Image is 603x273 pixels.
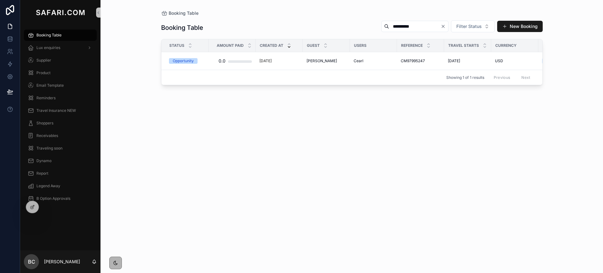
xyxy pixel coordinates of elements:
[495,43,517,48] span: Currency
[260,43,283,48] span: Created at
[307,58,346,63] a: [PERSON_NAME]
[24,143,97,154] a: Traveling soon
[307,43,320,48] span: Guest
[448,58,487,63] a: [DATE]
[212,55,252,67] a: 0.0
[24,105,97,116] a: Travel Insurance NEW
[24,180,97,192] a: Legend Away
[24,92,97,104] a: Reminders
[451,20,495,32] button: Select Button
[173,58,194,64] div: Opportunity
[36,121,53,126] span: Shoppers
[44,259,80,265] p: [PERSON_NAME]
[169,43,184,48] span: Status
[219,55,225,67] div: 0.0
[36,83,64,88] span: Email Template
[307,58,337,63] span: [PERSON_NAME]
[24,155,97,167] a: Dynamo
[169,10,198,16] span: Booking Table
[24,117,97,129] a: Shoppers
[446,75,484,80] span: Showing 1 of 1 results
[169,58,205,64] a: Opportunity
[24,30,97,41] a: Booking Table
[354,58,363,63] span: Cearl
[36,70,51,75] span: Product
[24,130,97,141] a: Receivables
[24,55,97,66] a: Supplier
[20,25,100,212] div: scrollable content
[36,183,60,188] span: Legend Away
[259,58,299,63] a: [DATE]
[36,146,62,151] span: Traveling soon
[35,8,86,18] img: App logo
[24,42,97,53] a: Lux enquiries
[448,58,460,63] span: [DATE]
[401,43,423,48] span: Reference
[24,168,97,179] a: Report
[448,43,479,48] span: Travel Starts
[495,58,535,63] a: USD
[354,43,367,48] span: Users
[36,171,48,176] span: Report
[161,10,198,16] a: Booking Table
[401,58,425,63] span: CM97995247
[497,21,543,32] button: New Booking
[401,58,440,63] a: CM97995247
[456,23,482,30] span: Filter Status
[24,193,97,204] a: B Option Approvals
[28,258,35,265] span: BC
[217,43,244,48] span: Amount Paid
[24,67,97,79] a: Product
[36,33,62,38] span: Booking Table
[36,58,51,63] span: Supplier
[259,58,272,63] p: [DATE]
[24,80,97,91] a: Email Template
[161,23,203,32] h1: Booking Table
[441,24,448,29] button: Clear
[36,158,52,163] span: Dynamo
[36,96,56,101] span: Reminders
[36,196,70,201] span: B Option Approvals
[36,133,58,138] span: Receivables
[495,58,503,63] span: USD
[36,45,60,50] span: Lux enquiries
[354,58,393,63] a: Cearl
[36,108,76,113] span: Travel Insurance NEW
